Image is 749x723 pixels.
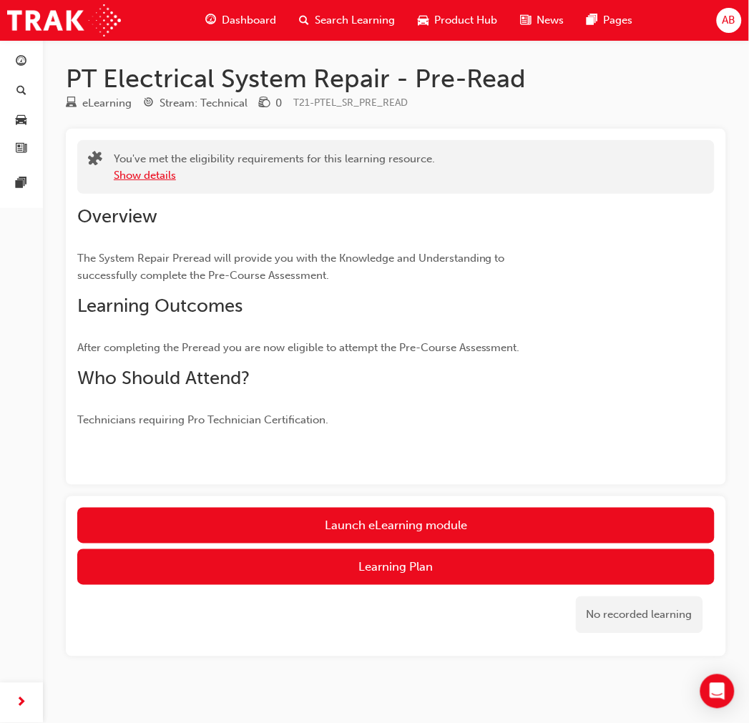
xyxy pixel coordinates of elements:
span: Overview [77,205,157,227]
span: guage-icon [205,11,216,29]
span: money-icon [259,97,270,110]
button: AB [717,8,742,33]
span: target-icon [143,97,154,110]
span: Technicians requiring Pro Technician Certification. [77,413,328,426]
div: eLearning [82,95,132,112]
div: Stream [143,94,248,112]
span: news-icon [16,143,27,156]
a: pages-iconPages [575,6,644,35]
span: Who Should Attend? [77,367,250,389]
span: guage-icon [16,56,27,69]
span: Search Learning [315,12,395,29]
span: pages-icon [16,177,27,190]
span: Dashboard [222,12,276,29]
span: news-icon [520,11,531,29]
span: pages-icon [587,11,597,29]
span: Pages [603,12,632,29]
div: 0 [275,95,282,112]
a: Launch eLearning module [77,508,715,544]
button: Show details [114,167,176,184]
div: Stream: Technical [160,95,248,112]
div: Price [259,94,282,112]
span: learningResourceType_ELEARNING-icon [66,97,77,110]
button: Learning Plan [77,549,715,585]
span: search-icon [16,85,26,98]
span: News [537,12,564,29]
div: Open Intercom Messenger [700,674,735,709]
span: search-icon [299,11,309,29]
span: The System Repair Preread will provide you with the Knowledge and Understanding to successfully c... [77,252,508,282]
span: car-icon [16,114,27,127]
img: Trak [7,4,121,36]
a: search-iconSearch Learning [288,6,406,35]
a: news-iconNews [509,6,575,35]
div: You've met the eligibility requirements for this learning resource. [114,151,435,183]
span: car-icon [418,11,429,29]
span: Product Hub [434,12,497,29]
span: Learning resource code [293,97,408,109]
div: Type [66,94,132,112]
span: Learning Outcomes [77,295,243,317]
span: After completing the Preread you are now eligible to attempt the Pre-Course Assessment. [77,341,520,354]
h1: PT Electrical System Repair - Pre-Read [66,63,726,94]
span: AB [723,12,736,29]
span: next-icon [16,694,27,712]
span: puzzle-icon [88,152,102,169]
a: car-iconProduct Hub [406,6,509,35]
div: No recorded learning [576,596,703,634]
a: guage-iconDashboard [194,6,288,35]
